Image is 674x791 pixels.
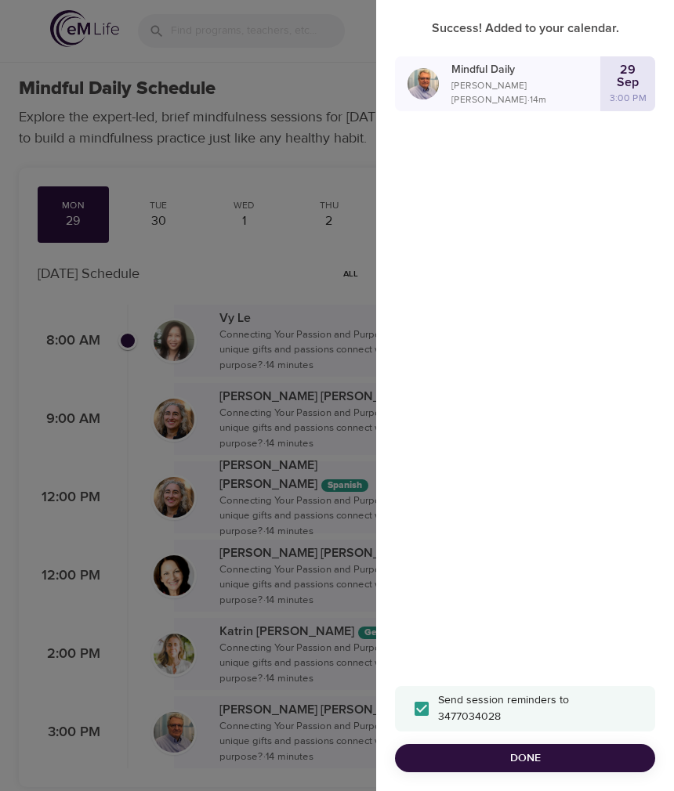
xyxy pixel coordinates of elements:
button: Done [395,744,655,773]
span: Send session reminders to 3477034028 [438,692,624,725]
p: Mindful Daily [451,62,600,78]
p: Sep [617,76,639,88]
img: Roger%20Nolan%20Headshot.jpg [408,68,439,99]
p: [PERSON_NAME] [PERSON_NAME] · 14 m [451,78,600,107]
span: Done [408,749,643,768]
p: 3:00 PM [610,91,647,105]
p: Success! Added to your calendar. [395,19,655,38]
p: 29 [620,63,636,76]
